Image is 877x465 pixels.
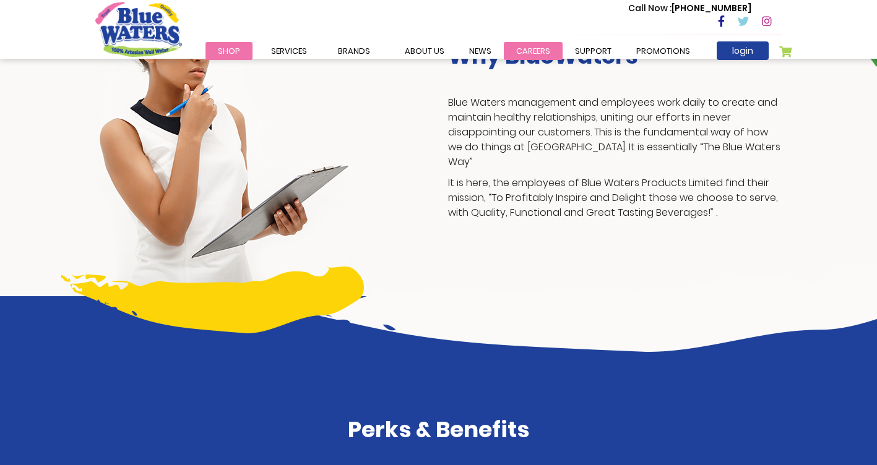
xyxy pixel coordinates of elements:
h4: Perks & Benefits [95,416,782,443]
h3: Why BlueWaters [448,43,782,69]
img: career-intro-art.png [218,270,877,352]
span: Call Now : [628,2,672,14]
span: Brands [338,45,370,57]
a: Promotions [624,42,702,60]
a: store logo [95,2,182,56]
a: News [457,42,504,60]
a: careers [504,42,563,60]
span: Services [271,45,307,57]
p: [PHONE_NUMBER] [628,2,751,15]
p: It is here, the employees of Blue Waters Products Limited find their mission, “To Profitably Insp... [448,176,782,220]
img: career-yellow-bar.png [61,267,364,333]
a: about us [392,42,457,60]
p: Blue Waters management and employees work daily to create and maintain healthy relationships, uni... [448,95,782,169]
a: support [563,42,624,60]
span: Shop [218,45,240,57]
a: login [717,41,769,60]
